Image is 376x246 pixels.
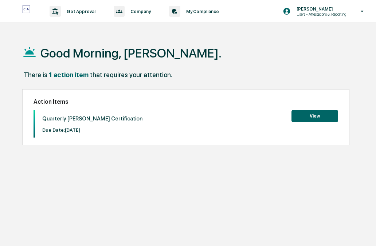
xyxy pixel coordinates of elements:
p: My Compliance [180,9,223,14]
h1: Good Morning, [PERSON_NAME]. [40,46,222,60]
p: [PERSON_NAME] [291,6,350,12]
div: There is [24,71,47,79]
p: Users - Attestations & Reporting [291,12,350,17]
p: Due Date: [DATE] [42,127,142,133]
a: View [291,112,338,119]
div: that requires your attention. [90,71,172,79]
img: logo [17,5,35,17]
p: Quarterly [PERSON_NAME] Certification [42,115,142,122]
button: View [291,110,338,122]
div: 1 action item [49,71,89,79]
p: Get Approval [61,9,99,14]
p: Company [125,9,154,14]
h2: Action Items [34,98,338,105]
